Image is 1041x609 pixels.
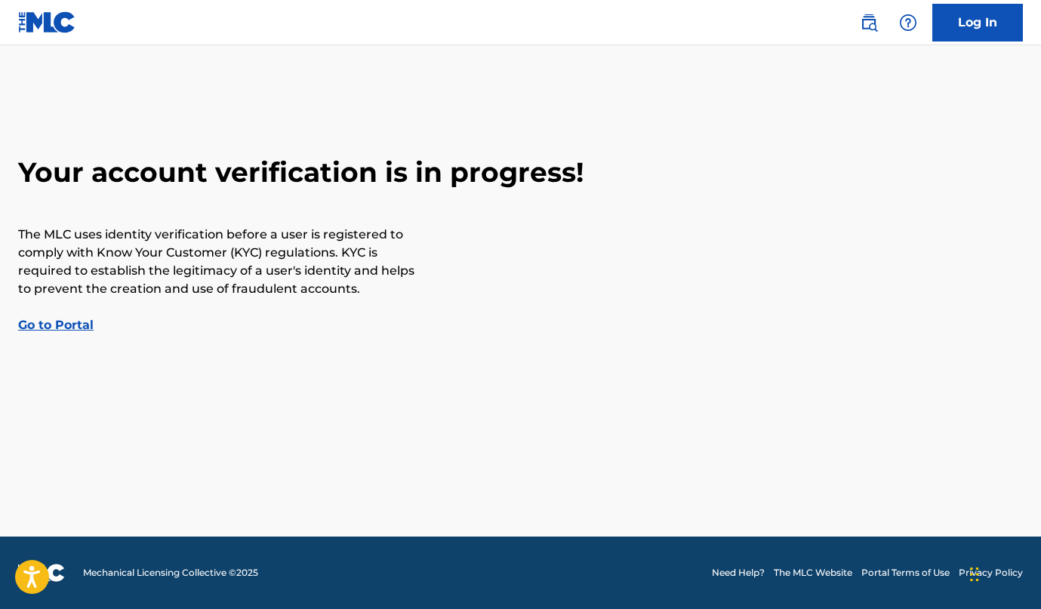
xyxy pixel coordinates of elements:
a: Need Help? [712,566,765,580]
img: help [899,14,917,32]
a: Go to Portal [18,318,94,332]
a: Public Search [854,8,884,38]
img: MLC Logo [18,11,76,33]
a: The MLC Website [774,566,852,580]
div: Drag [970,552,979,597]
img: search [860,14,878,32]
h2: Your account verification is in progress! [18,155,1023,189]
iframe: Chat Widget [966,537,1041,609]
span: Mechanical Licensing Collective © 2025 [83,566,258,580]
a: Privacy Policy [959,566,1023,580]
p: The MLC uses identity verification before a user is registered to comply with Know Your Customer ... [18,226,418,298]
div: Help [893,8,923,38]
a: Log In [932,4,1023,42]
a: Portal Terms of Use [861,566,950,580]
img: logo [18,564,65,582]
